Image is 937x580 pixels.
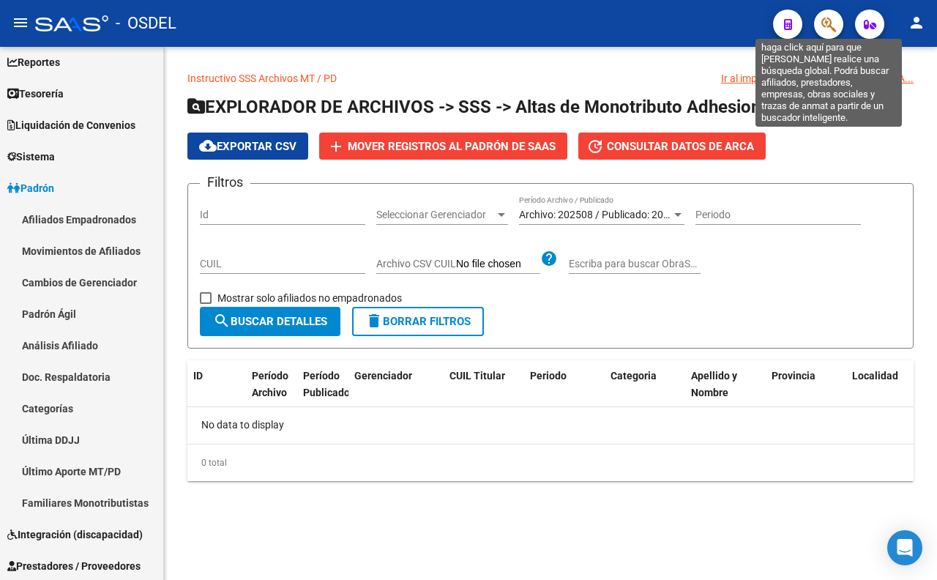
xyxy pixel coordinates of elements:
[297,360,348,425] datatable-header-cell: Período Publicado
[7,86,64,102] span: Tesorería
[365,315,471,328] span: Borrar Filtros
[12,14,29,31] mat-icon: menu
[611,370,657,382] span: Categoria
[607,140,754,153] span: Consultar datos de ARCA
[187,72,337,84] a: Instructivo SSS Archivos MT / PD
[187,407,914,444] div: No data to display
[852,370,898,382] span: Localidad
[213,315,327,328] span: Buscar Detalles
[691,370,737,398] span: Apellido y Nombre
[354,370,412,382] span: Gerenciador
[199,137,217,155] mat-icon: cloud_download
[246,360,297,425] datatable-header-cell: Período Archivo
[7,149,55,165] span: Sistema
[200,307,340,336] button: Buscar Detalles
[7,558,141,574] span: Prestadores / Proveedores
[193,370,203,382] span: ID
[252,370,288,398] span: Período Archivo
[7,527,143,543] span: Integración (discapacidad)
[199,140,296,153] span: Exportar CSV
[187,445,914,481] div: 0 total
[456,258,540,271] input: Archivo CSV CUIL
[772,370,815,382] span: Provincia
[586,138,604,155] mat-icon: update
[348,360,444,425] datatable-header-cell: Gerenciador
[7,54,60,70] span: Reportes
[376,209,495,221] span: Seleccionar Gerenciador
[685,360,766,425] datatable-header-cell: Apellido y Nombre
[200,172,250,193] h3: Filtros
[187,360,246,425] datatable-header-cell: ID
[766,360,846,425] datatable-header-cell: Provincia
[187,97,843,117] span: EXPLORADOR DE ARCHIVOS -> SSS -> Altas de Monotributo Adhesiones x ARCA
[303,370,350,398] span: Período Publicado
[721,70,914,86] div: Ir al importador de Adhesiones MT ARCA...
[365,312,383,330] mat-icon: delete
[887,530,922,565] div: Open Intercom Messenger
[217,289,402,307] span: Mostrar solo afiliados no empadronados
[846,360,927,425] datatable-header-cell: Localidad
[187,133,308,160] button: Exportar CSV
[519,209,687,220] span: Archivo: 202508 / Publicado: 202507
[449,370,505,382] span: CUIL Titular
[540,250,558,267] mat-icon: help
[348,140,556,153] span: Mover registros al PADRÓN de SAAS
[908,14,925,31] mat-icon: person
[605,360,685,425] datatable-header-cell: Categoria
[319,133,567,160] button: Mover registros al PADRÓN de SAAS
[444,360,524,425] datatable-header-cell: CUIL Titular
[530,370,567,382] span: Periodo
[7,180,54,196] span: Padrón
[376,258,456,269] span: Archivo CSV CUIL
[352,307,484,336] button: Borrar Filtros
[524,360,605,425] datatable-header-cell: Periodo
[327,138,345,155] mat-icon: add
[213,312,231,330] mat-icon: search
[7,117,135,133] span: Liquidación de Convenios
[116,7,176,40] span: - OSDEL
[578,133,766,160] button: Consultar datos de ARCA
